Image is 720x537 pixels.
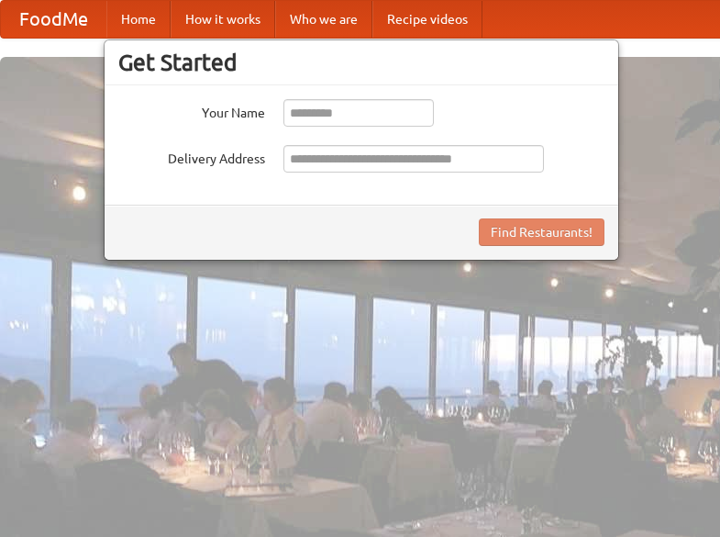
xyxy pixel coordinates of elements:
[1,1,106,38] a: FoodMe
[171,1,275,38] a: How it works
[106,1,171,38] a: Home
[275,1,372,38] a: Who we are
[118,145,265,168] label: Delivery Address
[372,1,482,38] a: Recipe videos
[118,99,265,122] label: Your Name
[479,218,604,246] button: Find Restaurants!
[118,49,604,76] h3: Get Started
